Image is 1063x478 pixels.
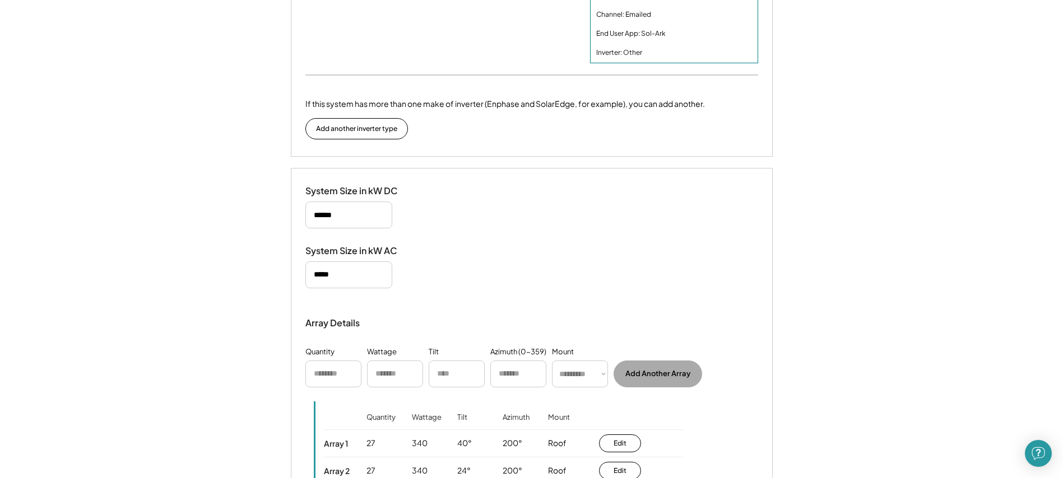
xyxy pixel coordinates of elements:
div: If this system has more than one make of inverter (Enphase and SolarEdge, for example), you can a... [305,98,705,110]
div: Mount [552,346,574,358]
div: Wattage [412,413,442,438]
div: 340 [412,465,428,476]
div: Azimuth [503,413,530,438]
div: Wattage [367,346,397,358]
div: Quantity [305,346,335,358]
div: Array Details [305,316,361,330]
div: 200° [503,438,522,449]
div: System Size in kW DC [305,185,417,197]
div: Mount [548,413,570,438]
button: Add Another Array [614,360,702,387]
div: 200° [503,465,522,476]
div: Tilt [429,346,439,358]
button: Edit [599,434,641,452]
div: 27 [366,465,375,476]
div: 340 [412,438,428,449]
div: Array 1 [324,438,348,448]
div: Quantity [366,413,396,438]
div: Azimuth (0-359) [490,346,546,358]
div: Array 2 [324,466,350,476]
div: System Size in kW AC [305,245,417,257]
div: 40° [457,438,472,449]
div: Tilt [457,413,467,438]
button: Add another inverter type [305,118,408,139]
div: Roof [548,465,567,476]
div: Open Intercom Messenger [1025,440,1052,467]
div: Roof [548,438,567,449]
div: 24° [457,465,471,476]
div: 27 [366,438,375,449]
